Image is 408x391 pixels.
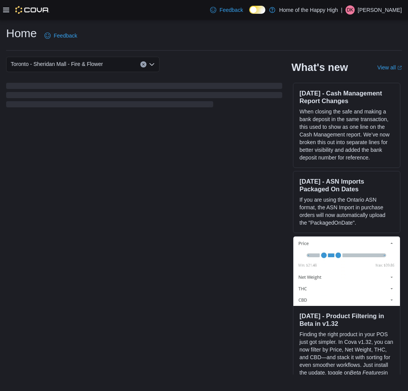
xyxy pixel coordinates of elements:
img: Cova [15,6,49,14]
p: If you are using the Ontario ASN format, the ASN Import in purchase orders will now automatically... [299,196,394,227]
a: Feedback [41,28,80,43]
p: Home of the Happy High [279,5,338,15]
em: Beta Features [350,370,384,376]
h3: [DATE] - ASN Imports Packaged On Dates [299,177,394,193]
span: Loading [6,84,282,109]
p: [PERSON_NAME] [358,5,402,15]
span: Feedback [54,32,77,39]
h2: What's new [291,61,348,74]
div: Daniel Khong [345,5,355,15]
button: Open list of options [149,61,155,67]
input: Dark Mode [249,6,265,14]
span: DK [347,5,354,15]
svg: External link [397,66,402,70]
h1: Home [6,26,37,41]
p: | [341,5,342,15]
p: When closing the safe and making a bank deposit in the same transaction, this used to show as one... [299,108,394,161]
h3: [DATE] - Product Filtering in Beta in v1.32 [299,312,394,327]
span: Toronto - Sheridan Mall - Fire & Flower [11,59,103,69]
h3: [DATE] - Cash Management Report Changes [299,89,394,105]
a: Feedback [207,2,246,18]
span: Feedback [219,6,243,14]
button: Clear input [140,61,146,67]
a: View allExternal link [377,64,402,71]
